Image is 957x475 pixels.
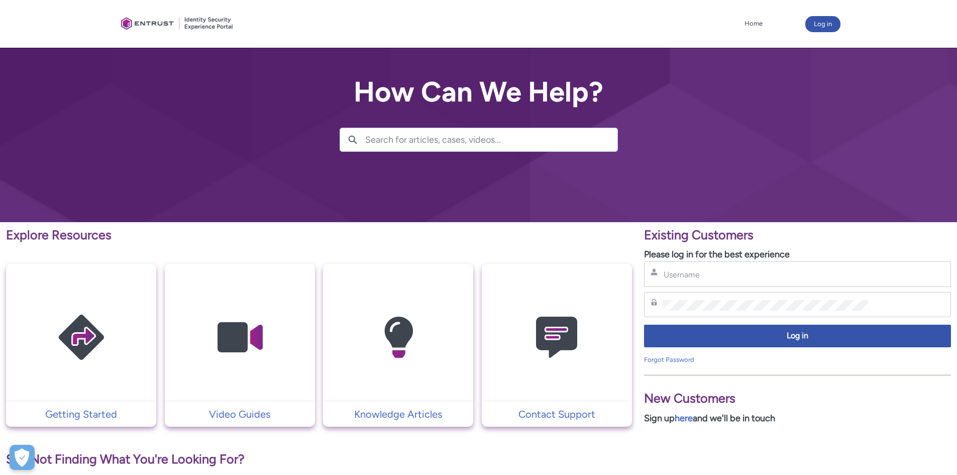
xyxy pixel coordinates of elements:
[365,128,617,151] input: Search for articles, cases, videos...
[644,226,951,245] p: Existing Customers
[323,407,473,422] a: Knowledge Articles
[487,407,627,422] p: Contact Support
[805,16,840,32] button: Log in
[192,283,287,392] img: Video Guides
[644,389,951,408] p: New Customers
[687,234,957,475] iframe: Qualified Messenger
[644,248,951,261] p: Please log in for the best experience
[165,407,315,422] a: Video Guides
[34,283,129,392] img: Getting Started
[351,283,446,392] img: Knowledge Articles
[644,412,951,425] p: Sign up and we'll be in touch
[10,445,35,470] button: Open Preferences
[644,325,951,347] button: Log in
[340,128,365,151] button: Search
[340,76,618,108] h2: How Can We Help?
[651,330,944,342] span: Log in
[644,356,694,363] a: Forgot Password
[328,407,468,422] p: Knowledge Articles
[742,16,765,31] a: Home
[11,407,151,422] p: Getting Started
[6,407,156,422] a: Getting Started
[663,269,868,280] input: Username
[6,450,632,469] p: Still Not Finding What You're Looking For?
[675,413,693,424] a: here
[482,407,632,422] a: Contact Support
[509,283,604,392] img: Contact Support
[6,226,632,245] p: Explore Resources
[10,445,35,470] div: Cookie Preferences
[170,407,310,422] p: Video Guides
